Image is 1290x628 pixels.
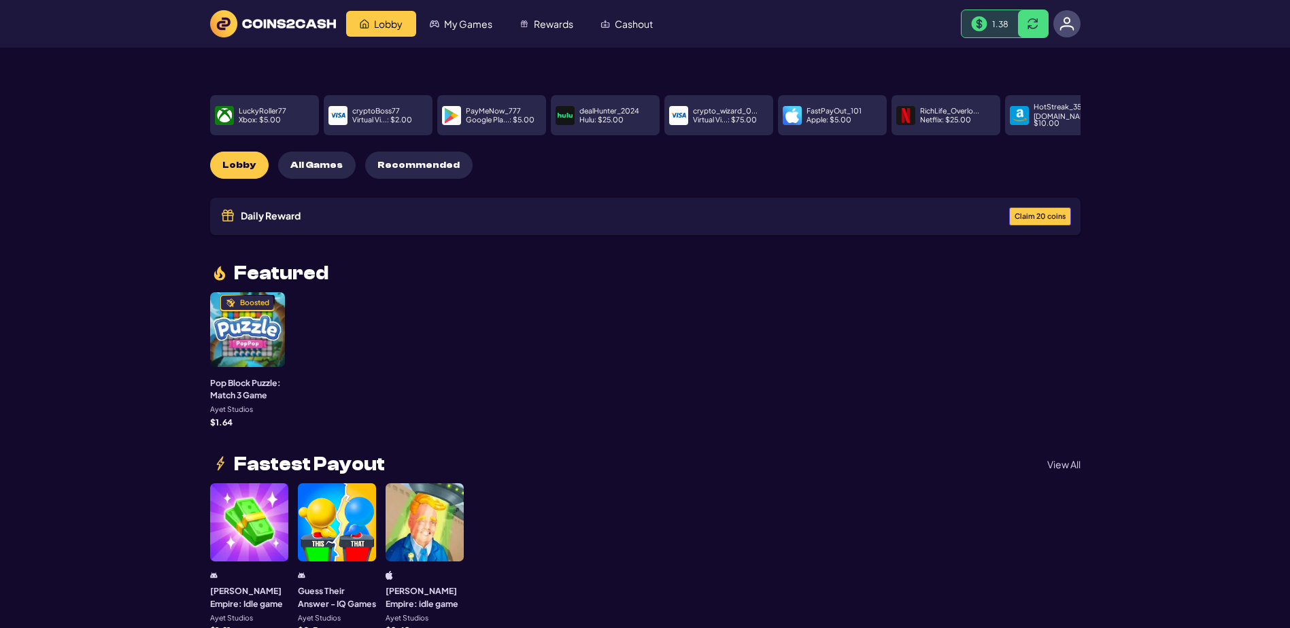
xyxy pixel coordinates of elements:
p: crypto_wizard_0... [693,107,758,115]
img: ios [386,571,393,580]
img: payment icon [217,108,232,123]
a: Cashout [587,11,666,37]
span: All Games [290,160,343,171]
img: payment icon [898,108,913,123]
p: $ 1.64 [210,418,233,426]
img: fire [210,264,229,283]
img: payment icon [444,108,459,123]
h3: [PERSON_NAME] Empire: Idle game [210,585,288,610]
img: Money Bill [971,16,987,32]
a: Rewards [506,11,587,37]
img: android [210,571,218,580]
p: FastPayOut_101 [807,107,862,115]
p: cryptoBoss77 [352,107,400,115]
span: Recommended [377,160,460,171]
span: Featured [234,264,328,283]
p: [DOMAIN_NAME] : $ 10.00 [1034,113,1109,127]
img: payment icon [330,108,345,123]
p: Xbox : $ 5.00 [239,116,281,124]
button: Recommended [365,152,473,179]
span: Rewards [534,19,573,29]
img: Boosted [226,298,235,308]
h3: Guess Their Answer - IQ Games [298,585,376,610]
span: Cashout [615,19,653,29]
img: payment icon [558,108,573,123]
button: All Games [278,152,356,179]
img: Lobby [360,19,369,29]
img: Rewards [520,19,529,29]
p: Virtual Vi... : $ 2.00 [352,116,412,124]
p: RichLife_Overlo... [920,107,979,115]
img: logo text [210,10,336,37]
p: Hulu : $ 25.00 [579,116,624,124]
img: My Games [430,19,439,29]
img: avatar [1059,16,1074,31]
span: My Games [444,19,492,29]
p: Apple : $ 5.00 [807,116,851,124]
h3: [PERSON_NAME] Empire: idle game [386,585,464,610]
img: Gift icon [220,207,236,224]
p: Ayet Studios [298,614,341,622]
p: Ayet Studios [210,406,253,413]
img: Cashout [600,19,610,29]
p: Netflix : $ 25.00 [920,116,971,124]
span: Lobby [374,19,403,29]
img: lightning [210,455,229,474]
span: Claim 20 coins [1015,213,1066,220]
p: View All [1047,459,1081,469]
h3: Pop Block Puzzle: Match 3 Game [210,377,285,402]
div: Boosted [240,299,269,307]
a: Lobby [346,11,416,37]
img: payment icon [1012,108,1027,123]
p: Virtual Vi... : $ 75.00 [693,116,757,124]
p: dealHunter_2024 [579,107,639,115]
button: Claim 20 coins [1009,207,1071,226]
button: Lobby [210,152,269,179]
p: LuckyRoller77 [239,107,286,115]
img: payment icon [671,108,686,123]
p: Ayet Studios [210,614,253,622]
p: Ayet Studios [386,614,428,622]
a: My Games [416,11,506,37]
p: Google Pla... : $ 5.00 [466,116,534,124]
span: Fastest Payout [234,455,385,474]
p: PayMeNow_777 [466,107,521,115]
span: Daily Reward [241,211,301,220]
img: android [298,571,305,580]
span: Lobby [222,160,256,171]
p: HotStreak_35 [1034,103,1081,111]
img: payment icon [785,108,800,123]
span: 1.38 [992,18,1008,29]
